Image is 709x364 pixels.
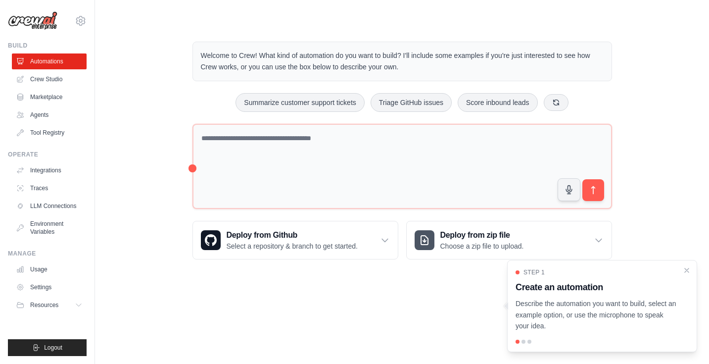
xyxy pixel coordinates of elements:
div: Manage [8,250,87,258]
a: Marketplace [12,89,87,105]
span: Logout [44,344,62,352]
button: Close walkthrough [683,266,691,274]
div: Build [8,42,87,50]
p: Welcome to Crew! What kind of automation do you want to build? I'll include some examples if you'... [201,50,604,73]
a: Crew Studio [12,71,87,87]
h3: Create an automation [516,280,677,294]
button: Summarize customer support tickets [236,93,364,112]
a: Tool Registry [12,125,87,141]
button: Triage GitHub issues [371,93,452,112]
h3: Deploy from Github [227,229,358,241]
img: Logo [8,11,57,30]
button: Logout [8,339,87,356]
h3: Deploy from zip file [440,229,524,241]
button: Resources [12,297,87,313]
span: Step 1 [523,268,545,276]
div: Operate [8,151,87,158]
a: Agents [12,107,87,123]
a: Automations [12,53,87,69]
a: Integrations [12,162,87,178]
a: Settings [12,279,87,295]
a: Usage [12,261,87,277]
span: Resources [30,301,58,309]
a: Traces [12,180,87,196]
p: Describe the automation you want to build, select an example option, or use the microphone to spe... [516,298,677,332]
a: Environment Variables [12,216,87,240]
p: Choose a zip file to upload. [440,241,524,251]
button: Score inbound leads [458,93,538,112]
a: LLM Connections [12,198,87,214]
p: Select a repository & branch to get started. [227,241,358,251]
